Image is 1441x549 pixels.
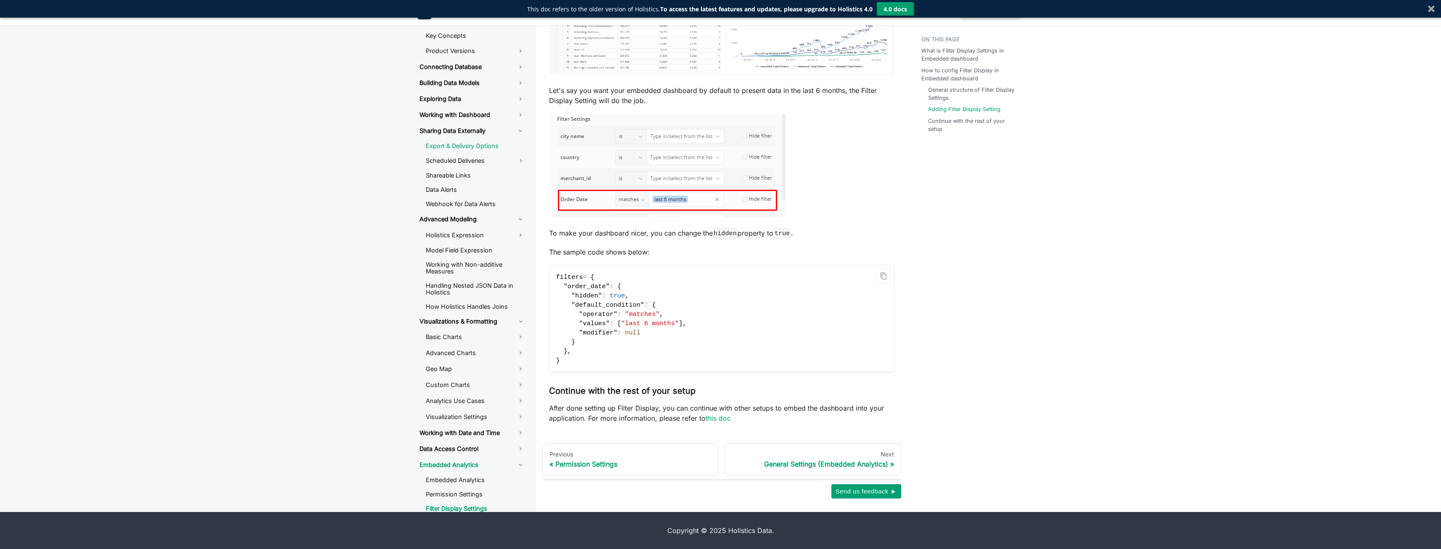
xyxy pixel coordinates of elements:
a: Adding Filter Display Setting [928,105,1000,113]
span: } [556,357,560,364]
button: 4.0 docs [877,2,914,16]
code: true [773,228,791,238]
a: How to config Filter Display in Embedded dashboard [921,66,1022,82]
a: Geo Map [419,362,531,376]
span: true [610,292,625,300]
button: Toggle the collapsible sidebar category 'Visualizations & Formatting' [510,315,531,328]
a: Basic Charts [419,330,531,344]
span: "modifier" [579,329,617,337]
a: Holistics Expression [419,228,531,242]
span: : [610,283,613,290]
a: Custom Charts [419,378,531,392]
a: Permission Settings [419,488,531,501]
div: General Settings (Embedded Analytics) [732,460,894,468]
a: Sharing Data Externally [413,124,531,138]
span: ] [679,320,682,327]
a: HolisticsHolistics Docs (3.0) [418,6,498,19]
a: Shareable Links [419,169,531,182]
a: Connecting Database [413,60,531,74]
a: Building Data Models [413,76,531,90]
span: "operator" [579,310,617,318]
a: Key Concepts [419,29,531,42]
a: Visualization Settings [419,410,531,424]
span: : [610,320,613,327]
p: Let's say you want your embedded dashboard by default to present data in the last 6 months, the F... [549,85,894,106]
span: , [660,310,663,318]
span: Send us feedback ► [836,486,897,497]
button: Toggle the collapsible sidebar category 'Scheduled Deliveries' [510,154,531,167]
p: This doc refers to the older version of Holistics. [527,5,873,13]
a: Visualizations & Formatting [413,315,510,328]
a: Handling Nested JSON Data in Holistics [419,279,531,299]
span: , [625,292,629,300]
a: Exploring Data [413,92,531,106]
a: Export & Delivery Options [419,140,531,152]
a: Scheduled Deliveries [419,154,510,167]
p: After done setting up Filter Display, you can continue with other setups to embed the dashboard i... [549,403,894,423]
span: } [571,338,575,346]
a: Embedded Analytics [413,458,531,472]
span: } [564,347,568,355]
img: Filter value [549,114,786,217]
span: "order_date" [564,283,610,290]
span: [ [617,320,621,327]
span: = [583,273,586,281]
span: { [591,273,594,281]
a: Advanced Modeling [413,212,531,226]
span: : [644,301,648,309]
a: this doc [706,414,731,422]
a: Working with Non-additive Measures [419,258,531,278]
h3: Continue with the rest of your setup [549,386,894,396]
code: hidden [713,228,738,238]
a: What is Filter Display Settings in Embedded dashboard [921,47,1022,63]
span: filters [556,273,583,281]
span: , [682,320,686,327]
p: The sample code shows below: [549,247,894,257]
a: Product Versions [419,44,531,58]
a: Data Alerts [419,183,531,196]
a: Continue with the rest of your setup [928,117,1019,133]
span: "hidden" [571,292,602,300]
span: { [652,301,655,309]
span: , [568,347,571,355]
div: Copyright © 2025 Holistics Data. [450,525,992,536]
a: Webhook for Data Alerts [419,198,531,210]
span: "values" [579,320,610,327]
div: This doc refers to the older version of Holistics.To access the latest features and updates, plea... [527,5,873,13]
a: General structure of Filter Display Settings [928,86,1019,102]
span: : [617,329,621,337]
span: { [617,283,621,290]
a: Working with Dashboard [413,108,531,122]
span: : [602,292,606,300]
a: NextGeneral Settings (Embedded Analytics) [725,443,901,475]
a: Working with Date and Time [413,426,531,440]
span: "matches" [625,310,660,318]
div: Next [732,451,894,458]
div: Permission Settings [549,460,711,468]
a: Embedded Analytics [419,474,531,486]
div: Previous [549,451,711,458]
a: Model Field Expression [419,244,531,257]
nav: Docs pages [542,443,901,475]
span: null [625,329,640,337]
a: Data Access Control [413,442,531,456]
span: "last 6 months" [621,320,679,327]
a: Analytics Use Cases [419,394,531,408]
strong: To access the latest features and updates, please upgrade to Holistics 4.0 [660,5,873,13]
button: Send us feedback ► [831,484,901,499]
button: Copy code to clipboard [877,269,891,283]
p: To make your dashboard nicer, you can change the property to . [549,228,894,239]
span: "default_condition" [571,301,644,309]
a: PreviousPermission Settings [542,443,719,475]
span: : [617,310,621,318]
a: Filter Display Settings [419,502,531,515]
a: How Holistics Handles Joins [419,300,531,313]
a: Advanced Charts [419,346,531,360]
